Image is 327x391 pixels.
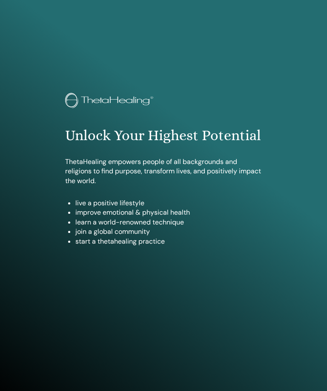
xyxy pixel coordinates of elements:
[65,127,262,144] h1: Unlock Your Highest Potential
[75,208,262,217] li: improve emotional & physical health
[75,198,262,208] li: live a positive lifestyle
[75,218,262,227] li: learn a world-renowned technique
[75,227,262,236] li: join a global community
[65,157,262,186] p: ThetaHealing empowers people of all backgrounds and religions to find purpose, transform lives, a...
[75,237,262,246] li: start a thetahealing practice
